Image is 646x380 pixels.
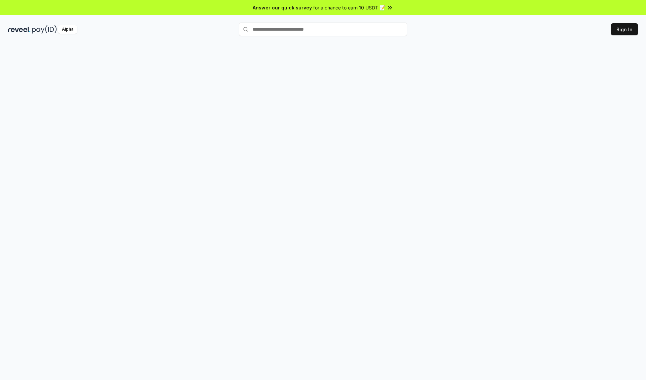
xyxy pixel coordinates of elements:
span: Answer our quick survey [253,4,312,11]
img: reveel_dark [8,25,31,34]
span: for a chance to earn 10 USDT 📝 [313,4,385,11]
button: Sign In [611,23,638,35]
img: pay_id [32,25,57,34]
div: Alpha [58,25,77,34]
